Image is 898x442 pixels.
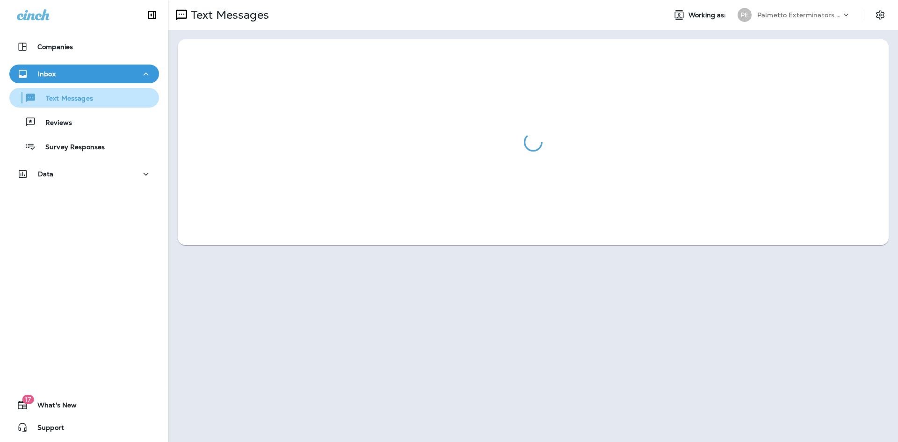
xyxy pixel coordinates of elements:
[38,170,54,178] p: Data
[688,11,728,19] span: Working as:
[36,143,105,152] p: Survey Responses
[9,165,159,183] button: Data
[872,7,889,23] button: Settings
[738,8,752,22] div: PE
[757,11,841,19] p: Palmetto Exterminators LLC
[38,70,56,78] p: Inbox
[36,94,93,103] p: Text Messages
[36,119,72,128] p: Reviews
[9,65,159,83] button: Inbox
[28,401,77,413] span: What's New
[22,395,34,404] span: 17
[37,43,73,51] p: Companies
[28,424,64,435] span: Support
[9,137,159,156] button: Survey Responses
[187,8,269,22] p: Text Messages
[9,37,159,56] button: Companies
[9,112,159,132] button: Reviews
[9,88,159,108] button: Text Messages
[139,6,165,24] button: Collapse Sidebar
[9,418,159,437] button: Support
[9,396,159,414] button: 17What's New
